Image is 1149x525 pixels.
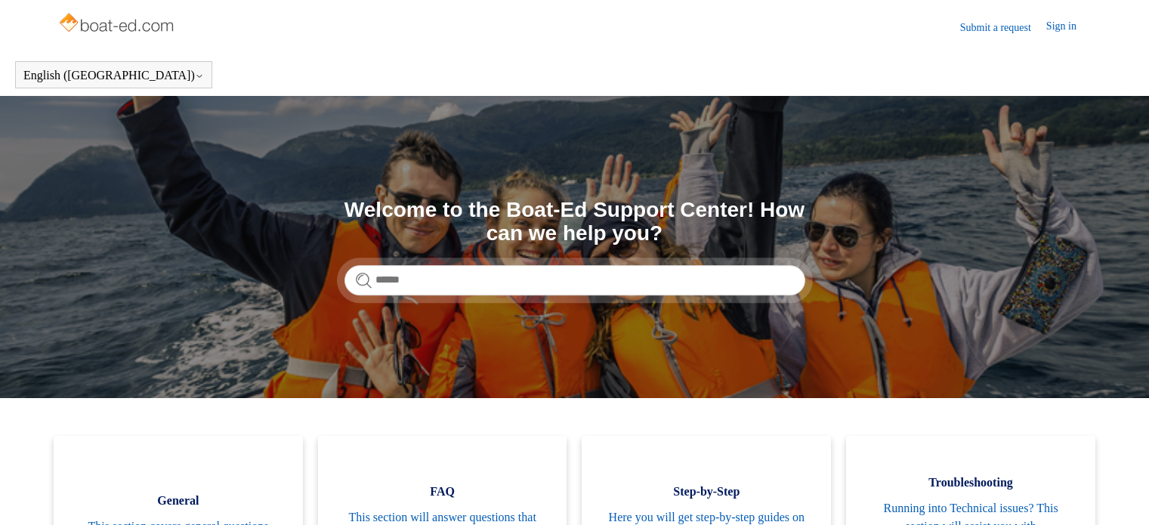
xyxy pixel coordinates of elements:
span: Troubleshooting [869,474,1073,492]
button: English ([GEOGRAPHIC_DATA]) [23,69,204,82]
span: Step-by-Step [604,483,808,501]
img: Boat-Ed Help Center home page [57,9,178,39]
span: General [76,492,280,510]
h1: Welcome to the Boat-Ed Support Center! How can we help you? [344,199,805,246]
a: Sign in [1046,18,1092,36]
input: Search [344,265,805,295]
div: Live chat [1098,474,1138,514]
a: Submit a request [960,20,1046,36]
span: FAQ [341,483,545,501]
